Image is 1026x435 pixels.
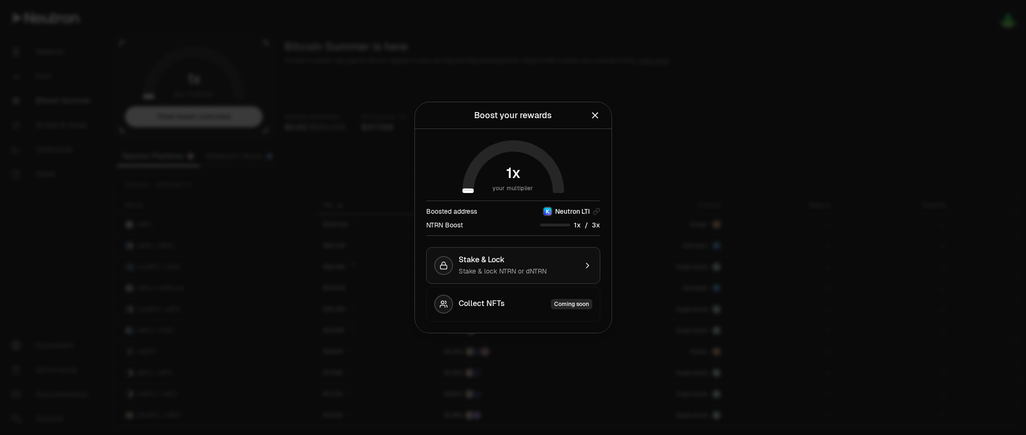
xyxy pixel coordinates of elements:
[544,208,551,215] img: Keplr
[459,299,505,309] span: Collect NFTs
[426,247,600,284] button: Stake & LockStake & lock NTRN or dNTRN
[459,267,547,275] span: Stake & lock NTRN or dNTRN
[426,207,477,216] div: Boosted address
[551,299,592,309] div: Coming soon
[426,287,600,322] button: Collect NFTsComing soon
[459,255,505,265] span: Stake & Lock
[493,184,533,193] span: your multiplier
[555,207,590,216] span: Neutron LTI
[426,220,463,230] div: NTRN Boost
[474,109,552,122] div: Boost your rewards
[543,207,600,216] button: KeplrNeutron LTI
[540,220,600,230] div: /
[590,109,600,122] button: Close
